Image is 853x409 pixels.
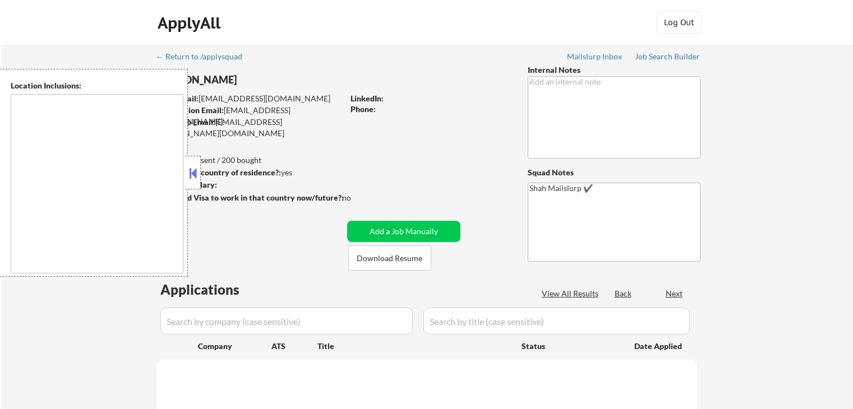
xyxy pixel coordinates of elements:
button: Add a Job Manually [347,221,460,242]
div: Squad Notes [528,167,700,178]
div: Status [522,336,618,356]
strong: Can work in country of residence?: [156,168,281,177]
div: [EMAIL_ADDRESS][DOMAIN_NAME] [158,105,343,127]
div: ApplyAll [158,13,224,32]
strong: LinkedIn: [351,94,384,103]
div: Applications [160,283,271,296]
div: ATS [271,341,317,352]
div: no [342,192,374,203]
div: Date Applied [634,341,684,352]
div: ← Return to /applysquad [156,53,253,61]
strong: Phone: [351,104,376,114]
div: Title [317,341,511,352]
div: Job Search Builder [635,53,700,61]
button: Download Resume [348,245,431,271]
div: yes [156,167,340,178]
div: [PERSON_NAME] [157,73,388,87]
a: Mailslurp Inbox [567,52,623,63]
div: Mailslurp Inbox [567,53,623,61]
div: [EMAIL_ADDRESS][DOMAIN_NAME] [158,93,343,104]
div: Internal Notes [528,64,700,76]
div: Company [198,341,271,352]
a: ← Return to /applysquad [156,52,253,63]
div: 123 sent / 200 bought [156,155,343,166]
button: Log Out [657,11,702,34]
div: View All Results [542,288,602,299]
div: Location Inclusions: [11,80,183,91]
div: [EMAIL_ADDRESS][PERSON_NAME][DOMAIN_NAME] [157,117,343,138]
strong: Will need Visa to work in that country now/future?: [157,193,344,202]
div: Next [666,288,684,299]
input: Search by title (case sensitive) [423,308,690,334]
input: Search by company (case sensitive) [160,308,413,334]
div: Back [615,288,633,299]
